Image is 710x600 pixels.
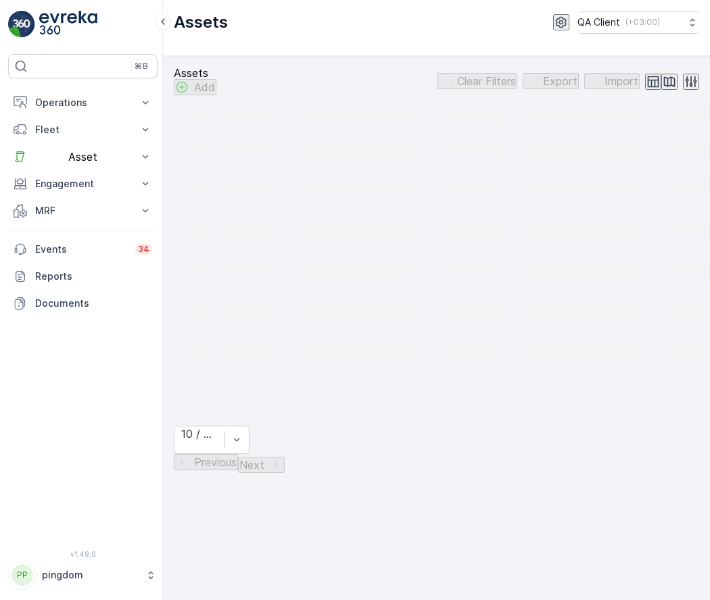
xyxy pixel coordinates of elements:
[174,79,216,95] button: Add
[35,177,131,191] p: Engagement
[8,263,158,290] a: Reports
[8,561,158,589] button: PPpingdom
[523,73,579,89] button: Export
[174,67,216,79] p: Assets
[238,457,285,473] button: Next
[35,243,127,256] p: Events
[8,116,158,143] button: Fleet
[194,81,215,93] p: Add
[11,564,33,586] div: PP
[239,459,264,471] p: Next
[135,61,148,72] p: ⌘B
[457,75,516,87] p: Clear Filters
[138,244,149,255] p: 34
[35,270,152,283] p: Reports
[35,204,131,218] p: MRF
[35,123,131,136] p: Fleet
[543,75,577,87] p: Export
[605,75,638,87] p: Import
[8,197,158,224] button: MRF
[174,454,238,470] button: Previous
[35,96,131,109] p: Operations
[42,568,139,582] p: pingdom
[437,73,517,89] button: Clear Filters
[625,17,660,28] p: ( +03:00 )
[39,11,97,38] img: logo_light-DOdMpM7g.png
[8,89,158,116] button: Operations
[8,236,158,263] a: Events34
[8,11,35,38] img: logo
[35,151,131,163] p: Asset
[174,11,228,33] p: Assets
[8,290,158,317] a: Documents
[35,297,152,310] p: Documents
[194,456,237,468] p: Previous
[8,550,158,558] span: v 1.49.0
[584,73,640,89] button: Import
[577,16,620,29] p: QA Client
[8,143,158,170] button: Asset
[8,170,158,197] button: Engagement
[181,428,217,440] div: 10 / Page
[577,11,699,34] button: QA Client(+03:00)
